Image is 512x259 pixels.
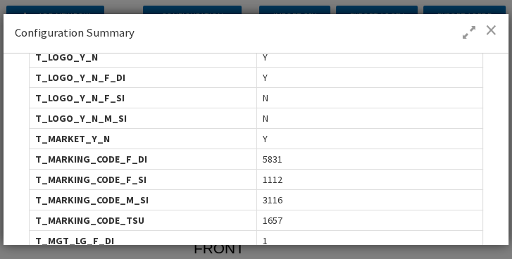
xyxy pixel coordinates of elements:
div: T_LOGO_Y_N_M_SI [30,108,256,128]
div: T_MARKING_CODE_M_SI [30,190,256,210]
div: T_LOGO_Y_N_F_DI [30,68,256,87]
div: T_MARKING_CODE_F_SI [30,170,256,189]
span: 1657 [263,213,282,227]
div: T_MARKING_CODE_F_DI [30,149,256,169]
div: T_MGT_LG_F_DI [30,231,256,251]
span: 5831 [263,152,282,166]
span: Y [263,70,268,84]
span: 1112 [263,172,282,187]
div: T_LOGO_Y_N_F_SI [30,88,256,108]
span: 1 [263,234,268,248]
span: 3116 [263,193,282,207]
div: T_LOGO_Y_N [30,47,256,67]
div: Configuration Summary [4,14,508,53]
span: N [263,111,268,125]
div: T_MARKET_Y_N [30,129,256,149]
span: Y [263,132,268,146]
div: T_MARKING_CODE_TSU [30,210,256,230]
span: Y [263,50,268,64]
span: N [263,91,268,105]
